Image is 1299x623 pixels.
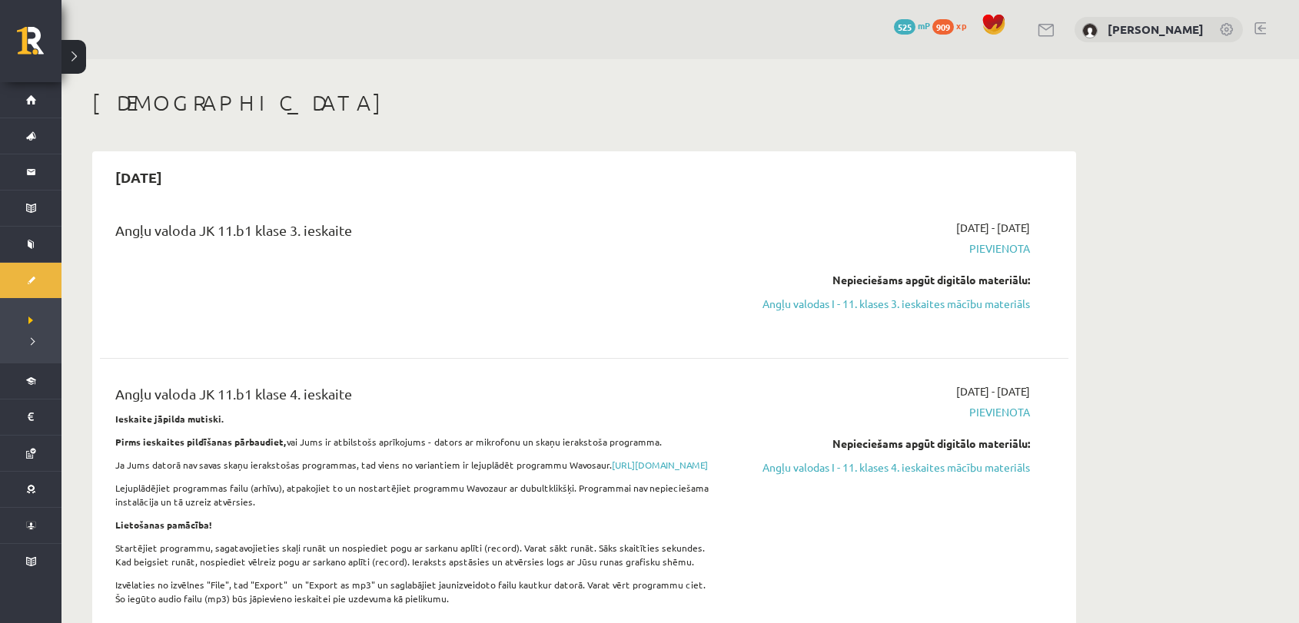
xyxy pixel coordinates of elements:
a: 525 mP [894,19,930,31]
p: Izvēlaties no izvēlnes "File", tad "Export" un "Export as mp3" un saglabājiet jaunizveidoto failu... [115,578,717,605]
strong: Pirms ieskaites pildīšanas pārbaudiet, [115,436,287,448]
div: Nepieciešams apgūt digitālo materiālu: [740,272,1030,288]
h2: [DATE] [100,159,178,195]
p: Lejuplādējiet programmas failu (arhīvu), atpakojiet to un nostartējiet programmu Wavozaur ar dubu... [115,481,717,509]
span: 909 [932,19,954,35]
strong: Ieskaite jāpilda mutiski. [115,413,224,425]
a: [URL][DOMAIN_NAME] [612,459,708,471]
a: [PERSON_NAME] [1108,22,1204,37]
span: Pievienota [740,240,1030,257]
div: Angļu valoda JK 11.b1 klase 3. ieskaite [115,220,717,248]
div: Angļu valoda JK 11.b1 klase 4. ieskaite [115,383,717,412]
a: Angļu valodas I - 11. klases 3. ieskaites mācību materiāls [740,296,1030,312]
div: Nepieciešams apgūt digitālo materiālu: [740,436,1030,452]
span: mP [918,19,930,31]
a: Angļu valodas I - 11. klases 4. ieskaites mācību materiāls [740,459,1030,476]
span: [DATE] - [DATE] [956,383,1030,399]
p: Ja Jums datorā nav savas skaņu ierakstošas programmas, tad viens no variantiem ir lejuplādēt prog... [115,458,717,472]
a: Rīgas 1. Tālmācības vidusskola [17,27,61,65]
p: vai Jums ir atbilstošs aprīkojums - dators ar mikrofonu un skaņu ierakstoša programma. [115,435,717,449]
strong: Lietošanas pamācība! [115,519,212,531]
span: [DATE] - [DATE] [956,220,1030,236]
p: Startējiet programmu, sagatavojieties skaļi runāt un nospiediet pogu ar sarkanu aplīti (record). ... [115,541,717,568]
span: xp [956,19,966,31]
a: 909 xp [932,19,974,31]
span: Pievienota [740,404,1030,420]
img: Aleks Cvetkovs [1082,23,1098,38]
span: 525 [894,19,915,35]
h1: [DEMOGRAPHIC_DATA] [92,90,1076,116]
